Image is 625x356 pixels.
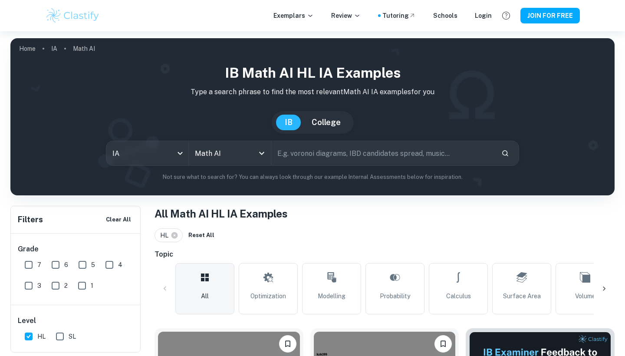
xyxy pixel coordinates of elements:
[18,316,134,326] h6: Level
[73,44,95,53] p: Math AI
[19,43,36,55] a: Home
[273,11,314,20] p: Exemplars
[17,87,608,97] p: Type a search phrase to find the most relevant Math AI IA examples for you
[37,281,41,290] span: 3
[51,43,57,55] a: IA
[503,291,541,301] span: Surface Area
[17,63,608,83] h1: IB Math AI HL IA examples
[64,260,68,270] span: 6
[64,281,68,290] span: 2
[475,11,492,20] a: Login
[279,335,296,353] button: Please log in to bookmark exemplars
[433,11,457,20] a: Schools
[271,141,494,165] input: E.g. voronoi diagrams, IBD candidates spread, music...
[498,146,513,161] button: Search
[276,115,301,130] button: IB
[380,291,410,301] span: Probability
[520,8,580,23] button: JOIN FOR FREE
[37,332,46,341] span: HL
[155,206,615,221] h1: All Math AI HL IA Examples
[18,214,43,226] h6: Filters
[499,8,513,23] button: Help and Feedback
[250,291,286,301] span: Optimization
[331,11,361,20] p: Review
[318,291,345,301] span: Modelling
[91,260,95,270] span: 5
[118,260,122,270] span: 4
[575,291,595,301] span: Volume
[91,281,93,290] span: 1
[434,335,452,353] button: Please log in to bookmark exemplars
[155,249,615,260] h6: Topic
[201,291,209,301] span: All
[382,11,416,20] a: Tutoring
[303,115,349,130] button: College
[45,7,100,24] img: Clastify logo
[10,38,615,195] img: profile cover
[155,228,183,242] div: HL
[446,291,471,301] span: Calculus
[106,141,188,165] div: IA
[17,173,608,181] p: Not sure what to search for? You can always look through our example Internal Assessments below f...
[18,244,134,254] h6: Grade
[256,147,268,159] button: Open
[186,229,217,242] button: Reset All
[104,213,133,226] button: Clear All
[160,231,172,240] span: HL
[69,332,76,341] span: SL
[37,260,41,270] span: 7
